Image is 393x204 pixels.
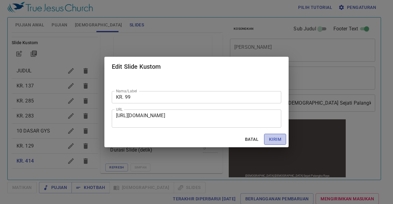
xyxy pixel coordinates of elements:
span: Batal [244,136,259,143]
textarea: [URL][DOMAIN_NAME] [116,113,277,124]
button: Kirim [264,134,286,145]
span: Kirim [269,136,281,143]
button: Batal [242,134,262,145]
h2: Edit Slide Kustom [112,62,281,71]
div: [DEMOGRAPHIC_DATA] [DEMOGRAPHIC_DATA] Sejati Palangka Raya [18,56,102,59]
